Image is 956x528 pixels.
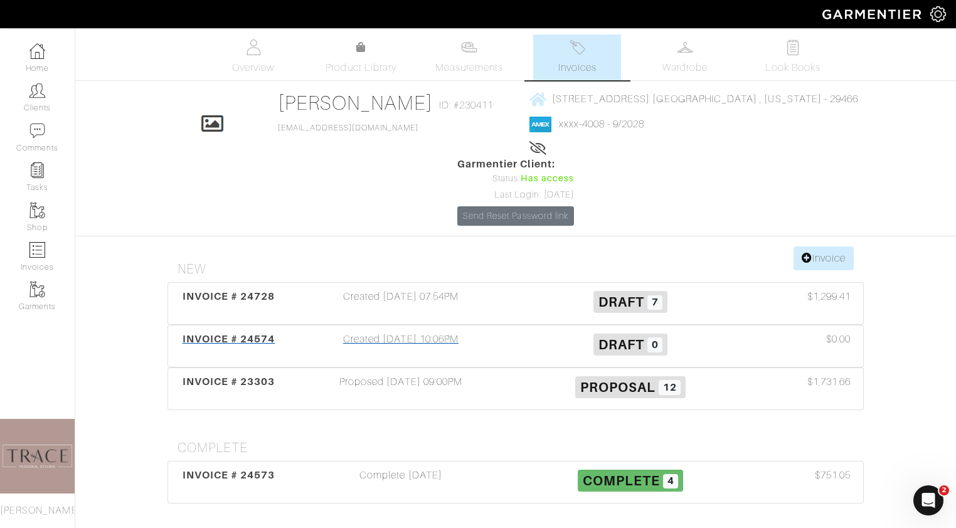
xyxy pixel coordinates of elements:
[598,294,644,310] span: Draft
[326,60,396,75] span: Product Library
[29,83,45,98] img: clients-icon-6bae9207a08558b7cb47a8932f037763ab4055f8c8b6bfacd5dc20c3e0201464.png
[167,282,864,325] a: INVOICE # 24728 Created [DATE] 07:54PM Draft 7 $1,299.41
[529,117,551,132] img: american_express-1200034d2e149cdf2cc7894a33a747db654cf6f8355cb502592f1d228b2ac700.png
[286,332,516,361] div: Created [DATE] 10:06PM
[317,40,405,75] a: Product Library
[183,376,275,388] span: INVOICE # 23303
[286,289,516,318] div: Created [DATE] 07:54PM
[457,206,574,226] a: Send Reset Password link
[570,40,585,55] img: orders-27d20c2124de7fd6de4e0e44c1d41de31381a507db9b33961299e4e07d508b8c.svg
[278,124,418,132] a: [EMAIL_ADDRESS][DOMAIN_NAME]
[533,34,621,80] a: Invoices
[210,34,297,80] a: Overview
[659,380,681,395] span: 12
[29,123,45,139] img: comment-icon-a0a6a9ef722e966f86d9cbdc48e553b5cf19dbc54f86b18d962a5391bc8f6eb6.png
[232,60,274,75] span: Overview
[794,246,854,270] a: Invoice
[663,474,678,489] span: 4
[930,6,946,22] img: gear-icon-white-bd11855cb880d31180b6d7d6211b90ccbf57a29d726f0c71d8c61bd08dd39cc2.png
[457,157,574,172] span: Garmentier Client:
[183,469,275,481] span: INVOICE # 24573
[167,367,864,410] a: INVOICE # 23303 Proposed [DATE] 09:00PM Proposal 12 $1,731.66
[580,379,656,395] span: Proposal
[647,337,662,352] span: 0
[457,172,574,186] div: Status:
[939,485,949,495] span: 2
[167,461,864,504] a: INVOICE # 24573 Complete [DATE] Complete 4 $751.05
[559,119,645,130] a: xxxx-4008 - 9/2028
[641,34,729,80] a: Wardrobe
[286,468,516,497] div: Complete [DATE]
[552,93,859,105] span: [STREET_ADDRESS] [GEOGRAPHIC_DATA] , [US_STATE] - 29466
[435,60,504,75] span: Measurements
[457,188,574,202] div: Last Login: [DATE]
[278,92,433,114] a: [PERSON_NAME]
[439,98,494,113] span: ID: #230411
[785,40,801,55] img: todo-9ac3debb85659649dc8f770b8b6100bb5dab4b48dedcbae339e5042a72dfd3cc.svg
[286,374,516,403] div: Proposed [DATE] 09:00PM
[815,468,851,483] span: $751.05
[913,485,943,515] iframe: Intercom live chat
[521,172,575,186] span: Has access
[461,40,477,55] img: measurements-466bbee1fd09ba9460f595b01e5d73f9e2bff037440d3c8f018324cb6cdf7a4a.svg
[245,40,261,55] img: basicinfo-40fd8af6dae0f16599ec9e87c0ef1c0a1fdea2edbe929e3d69a839185d80c458.svg
[29,203,45,218] img: garments-icon-b7da505a4dc4fd61783c78ac3ca0ef83fa9d6f193b1c9dc38574b1d14d53ca28.png
[807,374,851,389] span: $1,731.66
[29,162,45,178] img: reminder-icon-8004d30b9f0a5d33ae49ab947aed9ed385cf756f9e5892f1edd6e32f2345188e.png
[529,91,859,107] a: [STREET_ADDRESS] [GEOGRAPHIC_DATA] , [US_STATE] - 29466
[29,242,45,258] img: orders-icon-0abe47150d42831381b5fb84f609e132dff9fe21cb692f30cb5eec754e2cba89.png
[558,60,597,75] span: Invoices
[598,337,644,352] span: Draft
[677,40,693,55] img: wardrobe-487a4870c1b7c33e795ec22d11cfc2ed9d08956e64fb3008fe2437562e282088.svg
[749,34,837,80] a: Look Books
[765,60,821,75] span: Look Books
[183,333,275,345] span: INVOICE # 24574
[816,3,930,25] img: garmentier-logo-header-white-b43fb05a5012e4ada735d5af1a66efaba907eab6374d6393d1fbf88cb4ef424d.png
[183,290,275,302] span: INVOICE # 24728
[178,261,864,277] h4: New
[178,440,864,456] h4: Complete
[425,34,514,80] a: Measurements
[647,295,662,310] span: 7
[167,325,864,367] a: INVOICE # 24574 Created [DATE] 10:06PM Draft 0 $0.00
[583,473,660,488] span: Complete
[826,332,851,347] span: $0.00
[662,60,708,75] span: Wardrobe
[29,282,45,297] img: garments-icon-b7da505a4dc4fd61783c78ac3ca0ef83fa9d6f193b1c9dc38574b1d14d53ca28.png
[807,289,851,304] span: $1,299.41
[29,43,45,59] img: dashboard-icon-dbcd8f5a0b271acd01030246c82b418ddd0df26cd7fceb0bd07c9910d44c42f6.png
